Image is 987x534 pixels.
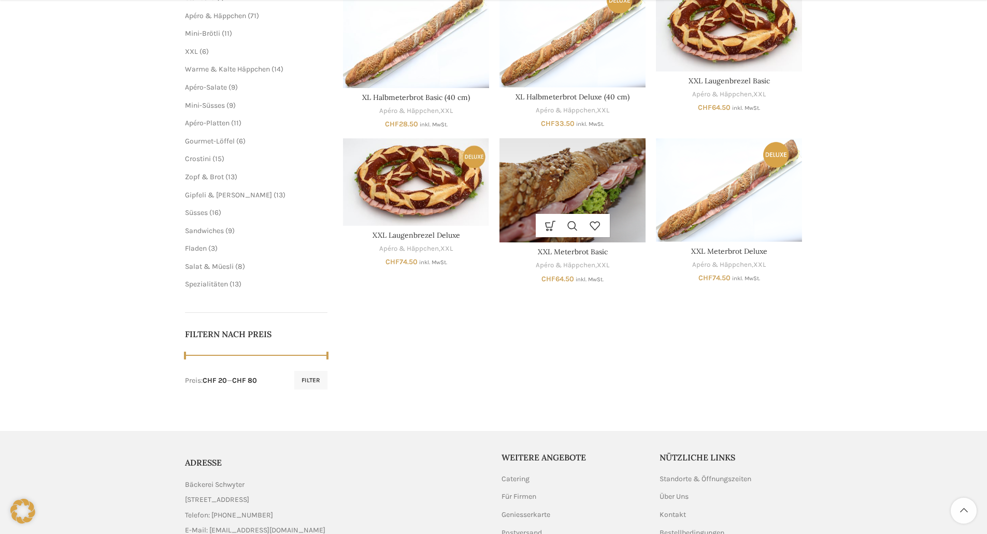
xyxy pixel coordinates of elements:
a: XXL [597,261,609,270]
h5: Weitere Angebote [502,452,645,463]
span: 13 [232,280,239,288]
a: XXL [185,47,198,56]
h5: Nützliche Links [660,452,803,463]
span: 9 [231,83,235,92]
bdi: 74.50 [698,273,731,282]
small: inkl. MwSt. [576,276,604,283]
a: XL Halbmeterbrot Basic (40 cm) [362,93,470,102]
div: , [343,106,489,116]
span: 14 [274,65,281,74]
a: XL Halbmeterbrot Deluxe (40 cm) [516,92,630,102]
span: 16 [212,208,219,217]
span: 71 [250,11,256,20]
div: , [656,260,802,270]
a: Gipfeli & [PERSON_NAME] [185,191,272,199]
span: [STREET_ADDRESS] [185,494,249,506]
small: inkl. MwSt. [576,121,604,127]
a: Apéro & Häppchen [692,260,752,270]
a: Apéro & Häppchen [379,106,439,116]
bdi: 64.50 [698,103,731,112]
span: Bäckerei Schwyter [185,479,245,490]
span: CHF [541,119,555,128]
small: inkl. MwSt. [419,259,447,266]
span: 11 [234,119,239,127]
span: CHF [698,273,712,282]
span: 8 [238,262,242,271]
div: , [343,244,489,254]
a: Standorte & Öffnungszeiten [660,474,752,484]
small: inkl. MwSt. [732,275,760,282]
a: Warme & Kalte Häppchen [185,65,270,74]
a: Gourmet-Löffel [185,137,235,146]
a: Apéro & Häppchen [379,244,439,254]
a: Schnellansicht [562,214,584,237]
a: Für Firmen [502,492,537,502]
a: Apéro & Häppchen [692,90,752,99]
bdi: 64.50 [541,275,574,283]
span: 13 [228,172,235,181]
span: CHF [385,257,399,266]
a: Wähle Optionen für „XXL Meterbrot Basic“ [539,214,562,237]
span: 11 [224,29,230,38]
a: List item link [185,510,486,521]
span: CHF 20 [203,376,227,385]
span: 9 [228,226,232,235]
div: , [499,106,646,116]
h5: Filtern nach Preis [185,328,328,340]
a: Süsses [185,208,208,217]
a: Zopf & Brot [185,172,224,181]
small: inkl. MwSt. [420,121,448,128]
a: XXL Meterbrot Basic [538,247,608,256]
span: CHF [698,103,712,112]
a: Apéro & Häppchen [536,261,595,270]
a: Mini-Süsses [185,101,225,110]
a: XXL [597,106,609,116]
a: Geniesserkarte [502,510,551,520]
a: Spezialitäten [185,280,228,288]
a: XXL Meterbrot Deluxe [656,138,802,241]
button: Filter [294,371,327,389]
span: Salat & Müesli [185,262,234,271]
a: Fladen [185,244,207,253]
div: , [499,261,646,270]
bdi: 74.50 [385,257,418,266]
a: XXL Laugenbrezel Deluxe [343,138,489,226]
span: ADRESSE [185,457,222,468]
a: Apéro & Häppchen [536,106,595,116]
a: Crostini [185,154,211,163]
span: Sandwiches [185,226,224,235]
a: XXL Meterbrot Deluxe [691,247,767,256]
div: , [656,90,802,99]
a: Apéro-Salate [185,83,227,92]
a: XXL Laugenbrezel Deluxe [373,230,460,240]
span: 13 [276,191,283,199]
div: Preis: — [185,376,257,386]
span: 9 [229,101,233,110]
span: 6 [202,47,206,56]
bdi: 33.50 [541,119,575,128]
small: inkl. MwSt. [732,105,760,111]
a: Apéro-Platten [185,119,230,127]
span: 15 [215,154,222,163]
a: Apéro & Häppchen [185,11,246,20]
span: CHF [385,120,399,128]
a: XXL [440,106,453,116]
a: Mini-Brötli [185,29,220,38]
span: CHF [541,275,555,283]
a: XXL [440,244,453,254]
a: XXL Laugenbrezel Basic [689,76,770,85]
